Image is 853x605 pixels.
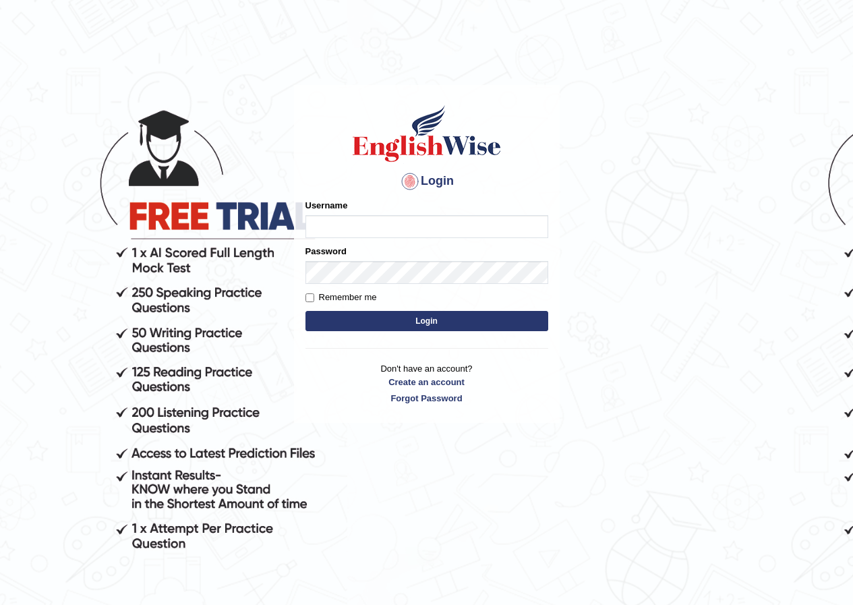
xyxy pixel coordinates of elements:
[305,311,548,331] button: Login
[305,293,314,302] input: Remember me
[350,103,504,164] img: Logo of English Wise sign in for intelligent practice with AI
[305,392,548,405] a: Forgot Password
[305,171,548,192] h4: Login
[305,199,348,212] label: Username
[305,291,377,304] label: Remember me
[305,362,548,404] p: Don't have an account?
[305,376,548,388] a: Create an account
[305,245,347,258] label: Password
